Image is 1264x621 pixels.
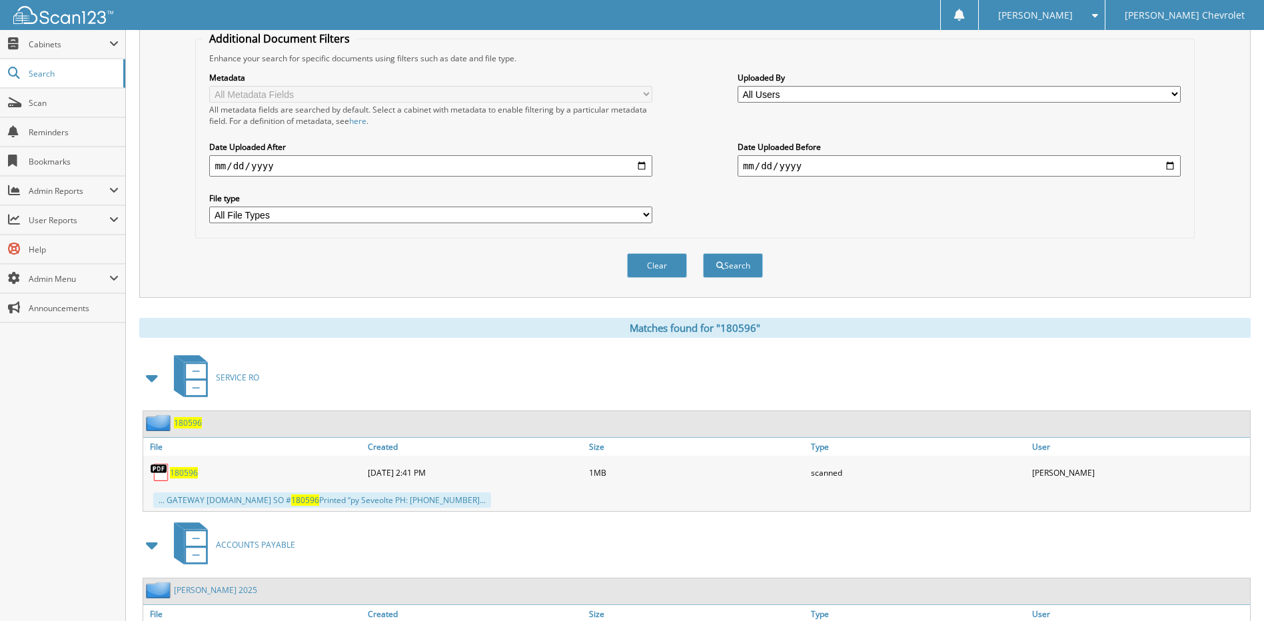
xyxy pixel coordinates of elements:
[1029,438,1250,456] a: User
[29,97,119,109] span: Scan
[29,215,109,226] span: User Reports
[29,68,117,79] span: Search
[349,115,366,127] a: here
[738,72,1181,83] label: Uploaded By
[1029,459,1250,486] div: [PERSON_NAME]
[998,11,1073,19] span: [PERSON_NAME]
[29,127,119,138] span: Reminders
[174,417,202,428] a: 180596
[364,459,586,486] div: [DATE] 2:41 PM
[174,584,257,596] a: [PERSON_NAME] 2025
[209,104,652,127] div: All metadata fields are searched by default. Select a cabinet with metadata to enable filtering b...
[209,155,652,177] input: start
[13,6,113,24] img: scan123-logo-white.svg
[808,438,1029,456] a: Type
[143,438,364,456] a: File
[209,193,652,204] label: File type
[291,494,319,506] span: 180596
[738,141,1181,153] label: Date Uploaded Before
[29,156,119,167] span: Bookmarks
[146,582,174,598] img: folder2.png
[166,351,259,404] a: SERVICE RO
[808,459,1029,486] div: scanned
[29,273,109,285] span: Admin Menu
[1197,557,1264,621] iframe: Chat Widget
[703,253,763,278] button: Search
[166,518,295,571] a: ACCOUNTS PAYABLE
[738,155,1181,177] input: end
[170,467,198,478] a: 180596
[146,414,174,431] img: folder2.png
[216,539,295,550] span: ACCOUNTS PAYABLE
[153,492,491,508] div: ... GATEWAY [DOMAIN_NAME] SO # Printed “py Seveolte PH: [PHONE_NUMBER]...
[139,318,1251,338] div: Matches found for "180596"
[364,438,586,456] a: Created
[209,72,652,83] label: Metadata
[29,244,119,255] span: Help
[203,31,356,46] legend: Additional Document Filters
[203,53,1187,64] div: Enhance your search for specific documents using filters such as date and file type.
[627,253,687,278] button: Clear
[29,185,109,197] span: Admin Reports
[209,141,652,153] label: Date Uploaded After
[29,303,119,314] span: Announcements
[1125,11,1245,19] span: [PERSON_NAME] Chevrolet
[586,459,807,486] div: 1MB
[216,372,259,383] span: SERVICE RO
[586,438,807,456] a: Size
[150,462,170,482] img: PDF.png
[29,39,109,50] span: Cabinets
